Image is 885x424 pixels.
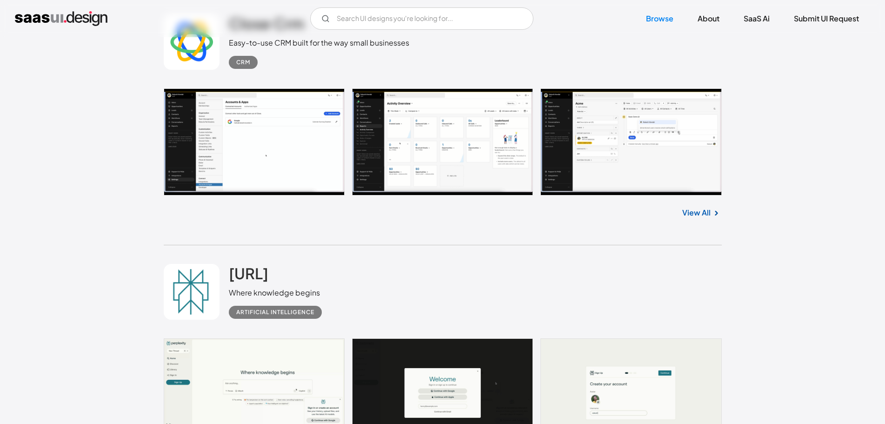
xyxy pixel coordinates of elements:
a: home [15,11,107,26]
div: Artificial Intelligence [236,307,314,318]
input: Search UI designs you're looking for... [310,7,533,30]
div: CRM [236,57,250,68]
div: Where knowledge begins [229,287,329,298]
a: [URL] [229,264,268,287]
a: SaaS Ai [732,8,781,29]
h2: [URL] [229,264,268,283]
form: Email Form [310,7,533,30]
a: Submit UI Request [783,8,870,29]
a: View All [682,207,711,218]
div: Easy-to-use CRM built for the way small businesses [229,37,409,48]
a: Browse [635,8,685,29]
a: About [686,8,731,29]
